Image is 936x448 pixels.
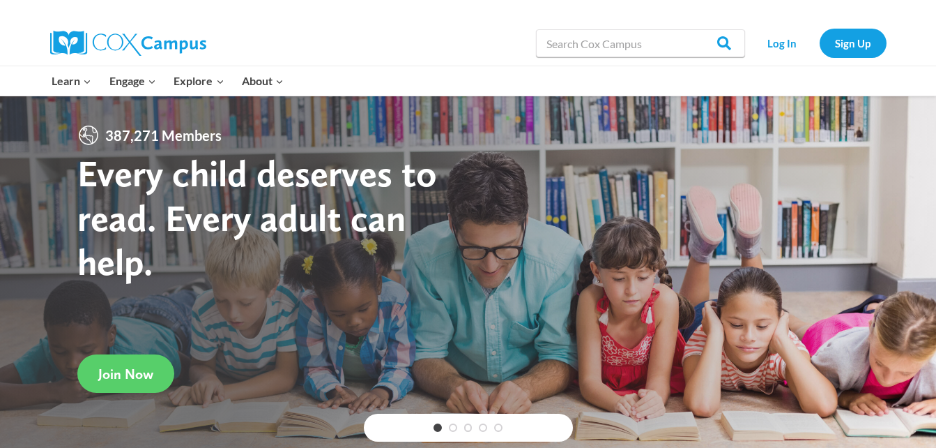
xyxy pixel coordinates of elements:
a: 1 [434,424,442,432]
a: 5 [494,424,502,432]
a: Log In [752,29,813,57]
span: 387,271 Members [100,124,227,147]
nav: Secondary Navigation [752,29,887,57]
a: 4 [479,424,487,432]
a: Join Now [77,354,174,393]
a: Sign Up [820,29,887,57]
span: Explore [174,72,224,90]
span: Join Now [98,366,153,382]
nav: Primary Navigation [43,66,293,96]
span: About [242,72,284,90]
strong: Every child deserves to read. Every adult can help. [77,151,437,284]
input: Search Cox Campus [536,29,745,57]
a: 2 [449,424,457,432]
a: 3 [464,424,473,432]
img: Cox Campus [50,31,206,56]
span: Engage [109,72,156,90]
span: Learn [52,72,91,90]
